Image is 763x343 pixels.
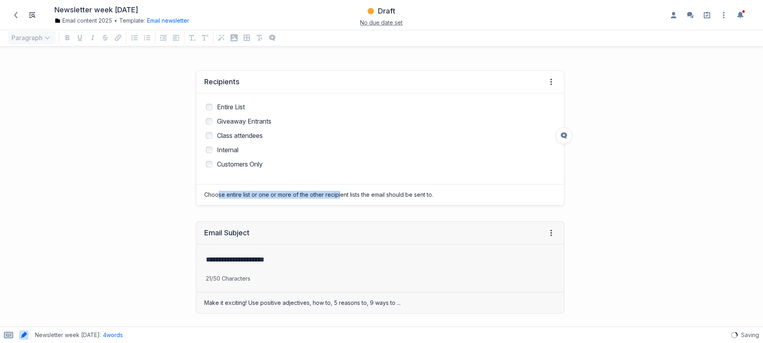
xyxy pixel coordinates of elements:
button: Enable the assignees sidebar [667,9,680,21]
button: Toggle the notification sidebar [734,9,747,21]
div: Paragraph [6,29,57,46]
div: Template: [54,17,252,25]
h3: Draft [378,6,395,16]
div: DraftNo due date set [260,4,503,26]
button: No due date set [360,18,403,27]
div: Make it exciting! Use positive adjectives, how to, 5 reasons to, 9 ways to ... [196,293,564,313]
span: No due date set [360,19,403,26]
label: Giveaway Entrants [217,117,271,125]
div: Recipients [204,77,240,87]
span: Toggle AI highlighting in content [17,327,31,343]
a: Setup guide [701,9,713,21]
label: Entire List [217,103,245,111]
p: 21/50 Characters [196,275,564,283]
span: Newsletter week [DATE] [54,6,138,15]
a: Back [9,8,23,22]
div: Saving [728,327,759,343]
button: Email newsletter [147,17,189,25]
label: Class attendees [217,132,263,140]
span: Field menu [546,228,556,238]
a: Email content 2025 [54,17,112,25]
button: Enable the commenting sidebar [684,9,697,21]
button: 4words [103,331,123,339]
div: Choose entire list or one or more of the other recipient lists the email should be sent to. [196,184,564,205]
button: Toggle Item List [26,9,39,21]
label: Internal [217,146,238,154]
button: Start conversation [556,127,572,144]
div: Email newsletter [145,17,189,25]
span: • [114,17,117,25]
span: Newsletter week [DATE] : [35,331,101,339]
label: Customers Only [217,160,263,168]
span: Field menu [546,77,556,87]
span: 4 words [103,331,123,338]
div: Entire ListGiveaway EntrantsClass attendeesInternalCustomers Only [206,103,554,168]
h1: Newsletter week 4 April [54,6,138,15]
button: Draft [366,4,397,18]
button: Toggle AI highlighting in content [19,330,29,340]
div: Email Subject [204,228,250,238]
